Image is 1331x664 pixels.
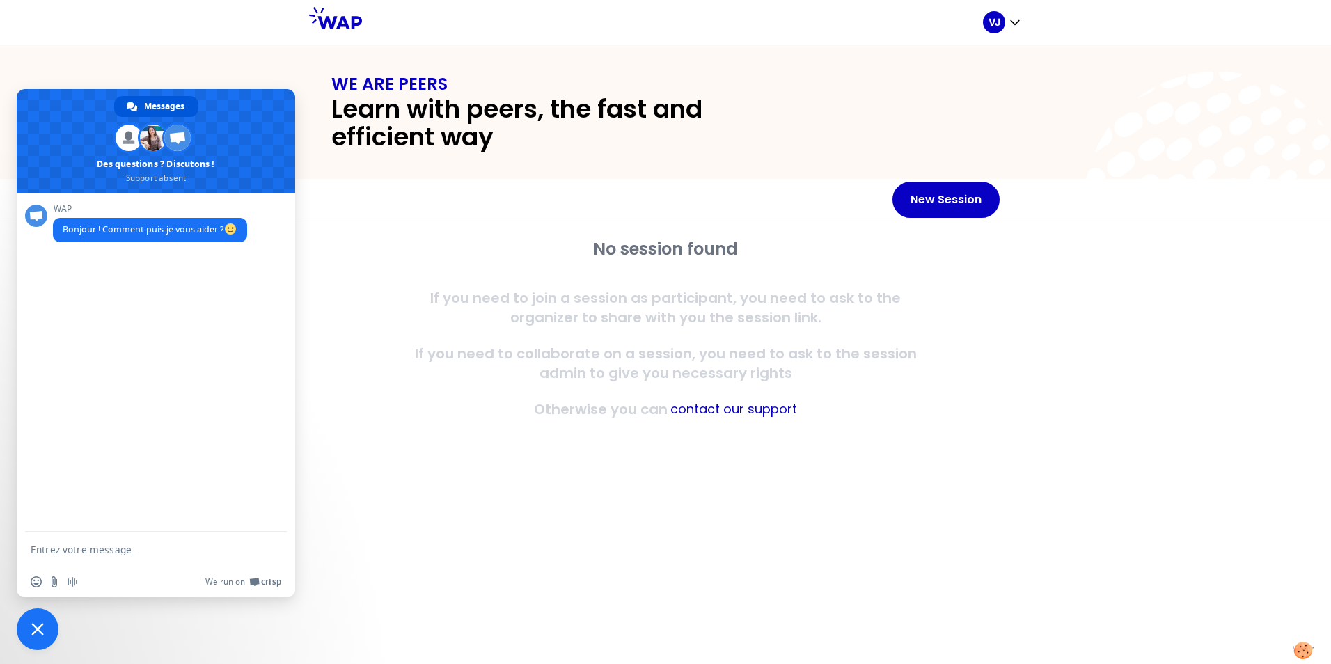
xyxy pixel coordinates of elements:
span: Crisp [261,576,281,587]
span: Envoyer un fichier [49,576,60,587]
button: VJ [983,11,1022,33]
span: We run on [205,576,245,587]
a: We run onCrisp [205,576,281,587]
h2: No session found [398,238,933,260]
p: Otherwise you can [534,400,668,419]
span: Insérer un emoji [31,576,42,587]
h1: WE ARE PEERS [331,73,1000,95]
div: Messages [114,96,198,117]
button: New Session [892,182,1000,218]
span: Messages [144,96,184,117]
button: contact our support [670,400,797,419]
p: VJ [989,15,1000,29]
textarea: Entrez votre message... [31,544,251,556]
p: If you need to join a session as participant, you need to ask to the organizer to share with you ... [398,288,933,327]
h2: Learn with peers, the fast and efficient way [331,95,799,151]
span: Message audio [67,576,78,587]
span: WAP [53,204,247,214]
div: Fermer le chat [17,608,58,650]
span: Bonjour ! Comment puis-je vous aider ? [63,223,237,235]
p: If you need to collaborate on a session, you need to ask to the session admin to give you necessa... [398,344,933,383]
